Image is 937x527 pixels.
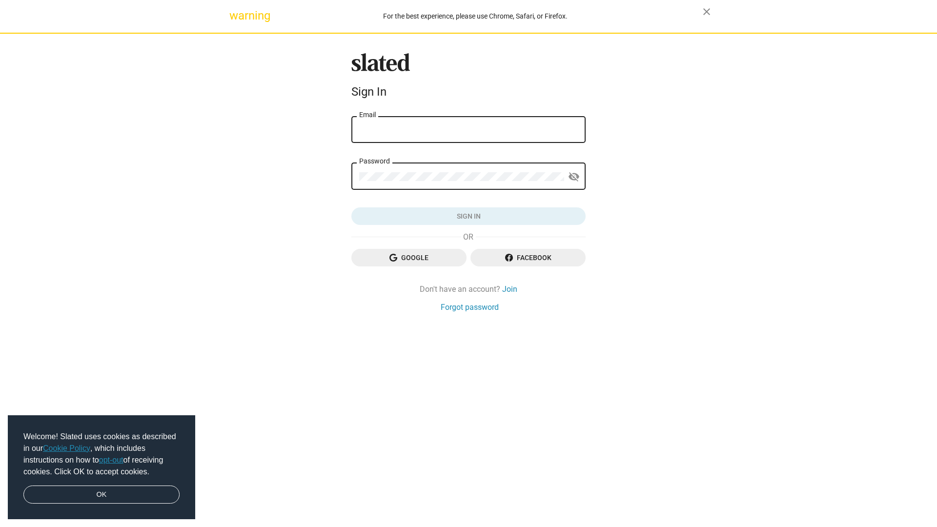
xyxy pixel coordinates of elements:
div: cookieconsent [8,415,195,520]
mat-icon: visibility_off [568,169,580,184]
a: dismiss cookie message [23,486,180,504]
a: Join [502,284,517,294]
a: Forgot password [441,302,499,312]
div: For the best experience, please use Chrome, Safari, or Firefox. [248,10,703,23]
a: Cookie Policy [43,444,90,452]
span: Google [359,249,459,266]
span: Welcome! Slated uses cookies as described in our , which includes instructions on how to of recei... [23,431,180,478]
a: opt-out [99,456,123,464]
span: Facebook [478,249,578,266]
mat-icon: warning [229,10,241,21]
div: Sign In [351,85,586,99]
sl-branding: Sign In [351,53,586,103]
div: Don't have an account? [351,284,586,294]
button: Show password [564,167,584,187]
button: Facebook [470,249,586,266]
mat-icon: close [701,6,713,18]
button: Google [351,249,467,266]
